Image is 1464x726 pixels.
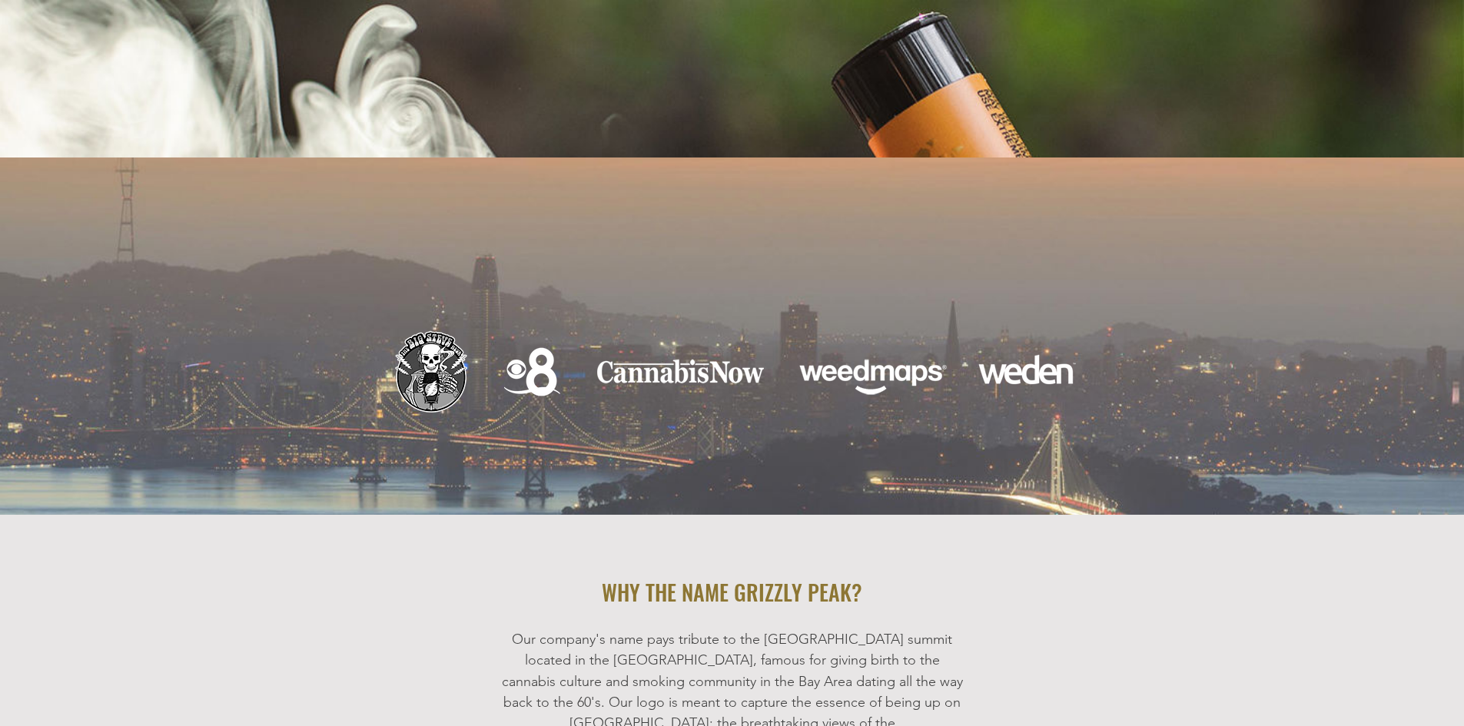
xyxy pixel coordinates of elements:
[504,347,560,396] img: channel8-sandiego
[388,330,474,413] img: big-steve
[796,342,950,412] img: Weedmaps
[597,357,764,386] img: Cannabis-Now
[602,576,862,608] span: WHY THE NAME GRIZZLY PEAK?
[978,354,1077,386] img: weden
